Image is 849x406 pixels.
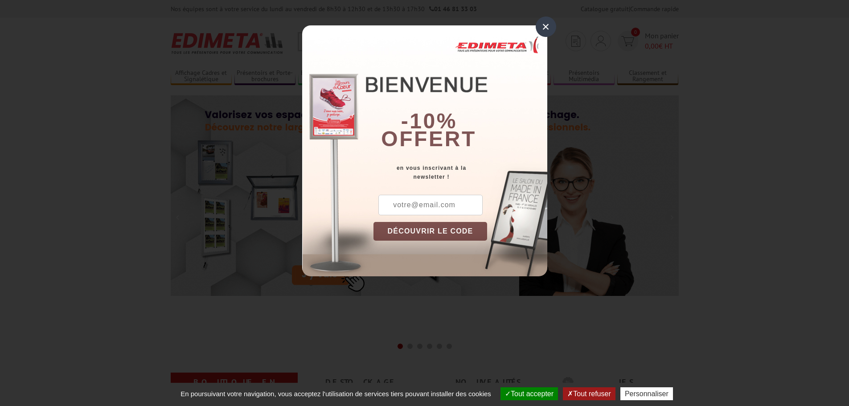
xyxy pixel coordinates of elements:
[373,164,547,181] div: en vous inscrivant à la newsletter !
[620,387,673,400] button: Personnaliser (fenêtre modale)
[401,109,457,133] b: -10%
[500,387,558,400] button: Tout accepter
[381,127,476,151] font: offert
[536,16,556,37] div: ×
[563,387,615,400] button: Tout refuser
[176,390,496,398] span: En poursuivant votre navigation, vous acceptez l'utilisation de services tiers pouvant installer ...
[378,195,483,215] input: votre@email.com
[373,222,488,241] button: DÉCOUVRIR LE CODE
